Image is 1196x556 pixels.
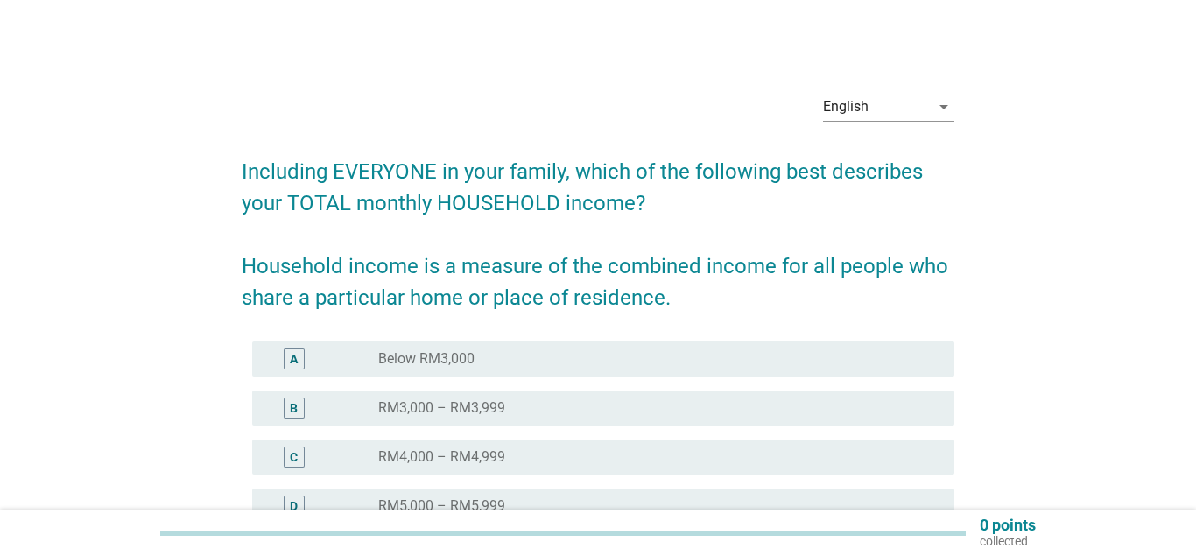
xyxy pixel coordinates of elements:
div: C [290,448,298,467]
label: RM3,000 – RM3,999 [378,399,505,417]
label: RM5,000 – RM5,999 [378,497,505,515]
div: A [290,350,298,369]
div: D [290,497,298,516]
p: 0 points [980,517,1036,533]
label: RM4,000 – RM4,999 [378,448,505,466]
i: arrow_drop_down [933,96,954,117]
p: collected [980,533,1036,549]
div: English [823,99,869,115]
h2: Including EVERYONE in your family, which of the following best describes your TOTAL monthly HOUSE... [242,138,955,313]
div: B [290,399,298,418]
label: Below RM3,000 [378,350,475,368]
